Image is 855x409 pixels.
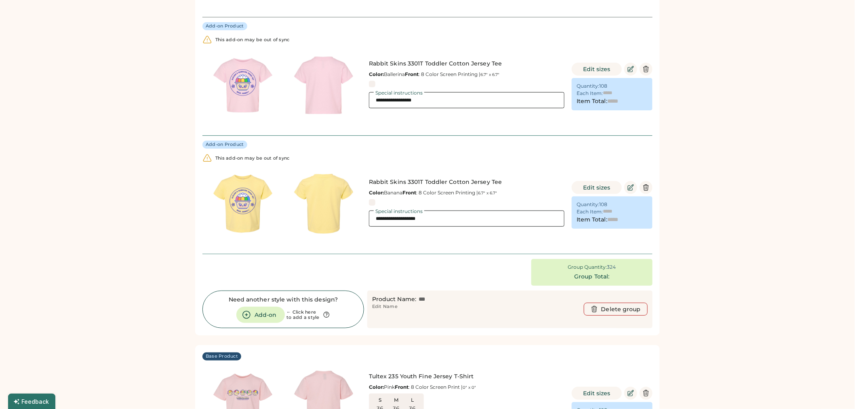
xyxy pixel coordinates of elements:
[624,387,637,400] button: Edit Product
[572,387,622,400] button: Edit sizes
[374,209,424,214] div: Special instructions
[568,264,607,270] div: Group Quantity:
[215,156,290,161] div: This add-on may be out of sync
[599,83,607,89] div: 108
[577,83,599,89] div: Quantity:
[206,23,244,30] div: Add-on Product
[369,373,564,381] div: Tultex 235 Youth Fine Jersey T-Shirt
[229,296,338,304] div: Need another style with this design?
[584,303,648,316] button: Delete group
[369,71,384,77] strong: Color:
[369,60,564,68] div: Rabbit Skins 3301T Toddler Cotton Jersey Tee
[390,397,403,403] div: M
[599,201,607,208] div: 108
[395,384,409,390] strong: Front
[372,295,416,304] div: Product Name:
[478,190,497,196] font: 6.7" x 6.7"
[286,310,320,321] div: ← Click here to add a style
[463,385,476,390] font: 0" x 0"
[374,397,387,403] div: S
[577,97,607,105] div: Item Total:
[405,71,419,77] strong: Front
[283,163,364,244] img: generate-image
[574,273,609,281] div: Group Total:
[372,304,398,310] div: Edit Name
[572,63,622,76] button: Edit sizes
[640,387,653,400] button: Delete
[577,201,599,208] div: Quantity:
[369,190,384,196] strong: Color:
[406,397,419,403] div: L
[206,353,238,360] div: Base Product
[369,71,564,78] div: Ballerina : 8 Color Screen Printing |
[572,181,622,194] button: Edit sizes
[206,141,244,148] div: Add-on Product
[369,178,564,186] div: Rabbit Skins 3301T Toddler Cotton Jersey Tee
[402,190,416,196] strong: Front
[577,216,607,224] div: Item Total:
[202,45,283,126] img: generate-image
[480,72,499,77] font: 6.7" x 6.7"
[369,190,564,196] div: Banana : 8 Color Screen Printing |
[374,91,424,95] div: Special instructions
[624,63,637,76] button: Edit Product
[369,384,384,390] strong: Color:
[369,384,564,390] div: Pink : 8 Color Screen Print |
[640,63,653,76] button: Delete
[577,90,603,97] div: Each Item:
[607,264,616,270] div: 324
[283,45,364,126] img: generate-image
[577,209,603,215] div: Each Item:
[236,307,285,323] button: Add-on
[640,181,653,194] button: Delete
[215,37,290,43] div: This add-on may be out of sync
[624,181,637,194] button: Edit Product
[202,163,283,244] img: generate-image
